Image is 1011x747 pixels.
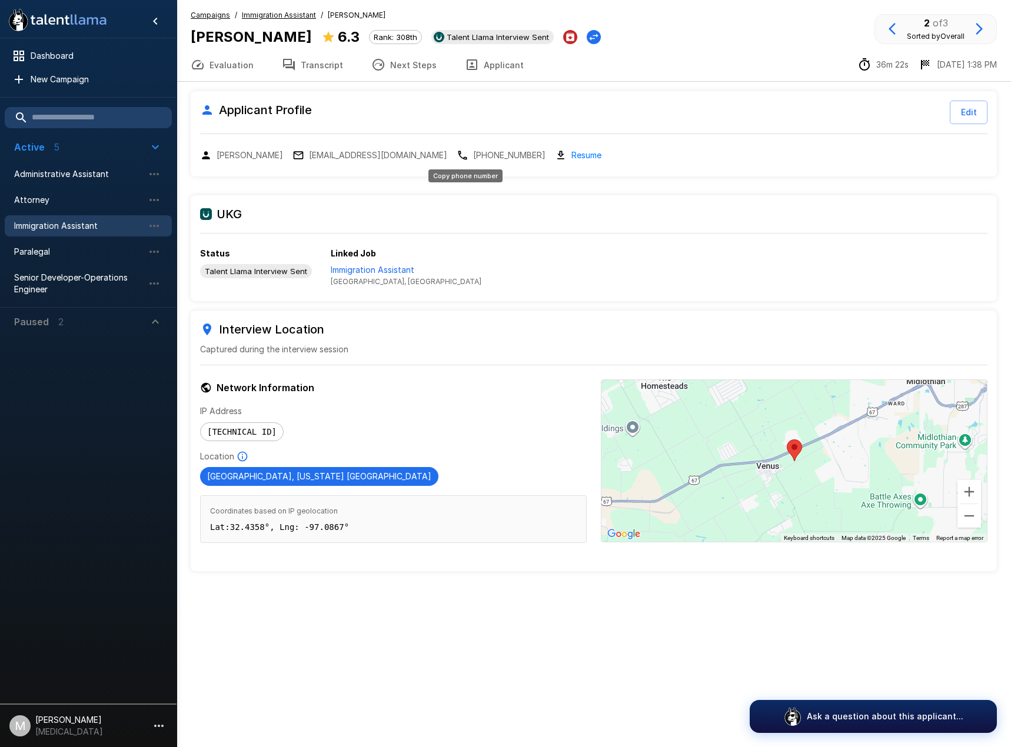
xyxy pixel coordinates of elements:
[950,101,987,124] button: Edit
[200,248,230,258] b: Status
[200,264,312,278] div: View profile in UKG
[331,248,376,258] b: Linked Job
[331,276,481,288] span: [GEOGRAPHIC_DATA], [GEOGRAPHIC_DATA]
[936,535,983,541] a: Report a map error
[237,451,248,462] svg: Based on IP Address and not guaranteed to be accurate
[604,526,643,542] a: Open this area in Google Maps (opens a new window)
[331,264,481,288] a: View job in UKG
[235,9,237,21] span: /
[876,59,909,71] p: 36m 22s
[937,59,997,71] p: [DATE] 1:38 PM
[200,266,312,276] span: Talent Llama Interview Sent
[918,58,997,72] div: The date and time when the interview was completed
[200,344,987,355] p: Captured during the interview session
[587,30,601,44] button: Change Stage
[842,535,906,541] span: Map data ©2025 Google
[857,58,909,72] div: The time between starting and completing the interview
[451,48,538,81] button: Applicant
[210,521,577,533] p: Lat: 32.4358 °, Lng: -97.0867 °
[907,32,965,41] span: Sorted by Overall
[563,30,577,44] button: Archive Applicant
[924,17,930,29] b: 2
[431,30,554,44] div: View profile in UKG
[268,48,357,81] button: Transcript
[357,48,451,81] button: Next Steps
[473,149,546,161] p: [PHONE_NUMBER]
[555,148,601,162] div: Download resume
[957,480,981,503] button: Zoom in
[428,169,503,182] div: Copy phone number
[331,264,481,276] p: Immigration Assistant
[242,11,316,19] u: Immigration Assistant
[604,526,643,542] img: Google
[217,149,283,161] p: [PERSON_NAME]
[201,427,283,436] span: [TECHNICAL_ID]
[191,28,312,45] b: [PERSON_NAME]
[200,379,587,396] h6: Network Information
[200,149,283,161] div: Copy name
[913,535,929,541] a: Terms
[200,451,234,462] p: Location
[957,504,981,528] button: Zoom out
[200,205,987,224] h6: UKG
[200,405,587,417] p: IP Address
[933,17,948,29] span: of 3
[200,101,312,119] h6: Applicant Profile
[292,149,447,161] div: Copy email address
[321,9,323,21] span: /
[200,208,212,220] img: ukg_logo.jpeg
[457,149,546,161] div: Copy phone number
[328,9,385,21] span: [PERSON_NAME]
[370,32,421,42] span: Rank: 308th
[177,48,268,81] button: Evaluation
[338,28,360,45] b: 6.3
[434,32,444,42] img: ukg_logo.jpeg
[200,320,987,339] h6: Interview Location
[309,149,447,161] p: [EMAIL_ADDRESS][DOMAIN_NAME]
[784,534,834,542] button: Keyboard shortcuts
[210,505,577,517] span: Coordinates based on IP geolocation
[200,471,438,481] span: [GEOGRAPHIC_DATA], [US_STATE] [GEOGRAPHIC_DATA]
[442,32,554,42] span: Talent Llama Interview Sent
[571,148,601,162] a: Resume
[191,11,230,19] u: Campaigns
